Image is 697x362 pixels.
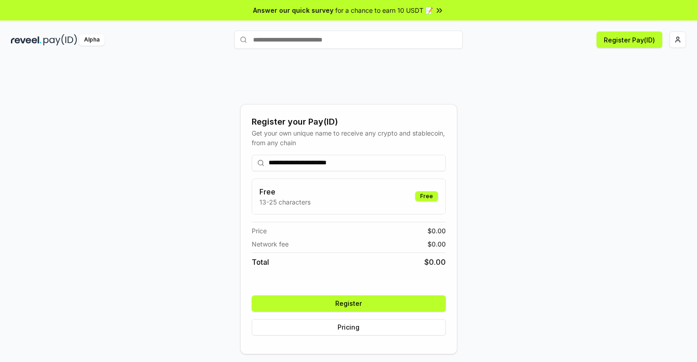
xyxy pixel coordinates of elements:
[597,31,662,48] button: Register Pay(ID)
[79,34,105,46] div: Alpha
[252,239,289,249] span: Network fee
[424,257,446,268] span: $ 0.00
[252,128,446,147] div: Get your own unique name to receive any crypto and stablecoin, from any chain
[252,319,446,336] button: Pricing
[259,186,311,197] h3: Free
[415,191,438,201] div: Free
[335,5,433,15] span: for a chance to earn 10 USDT 📝
[253,5,333,15] span: Answer our quick survey
[252,226,267,236] span: Price
[252,115,446,128] div: Register your Pay(ID)
[252,257,269,268] span: Total
[428,226,446,236] span: $ 0.00
[428,239,446,249] span: $ 0.00
[259,197,311,207] p: 13-25 characters
[11,34,42,46] img: reveel_dark
[43,34,77,46] img: pay_id
[252,295,446,312] button: Register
